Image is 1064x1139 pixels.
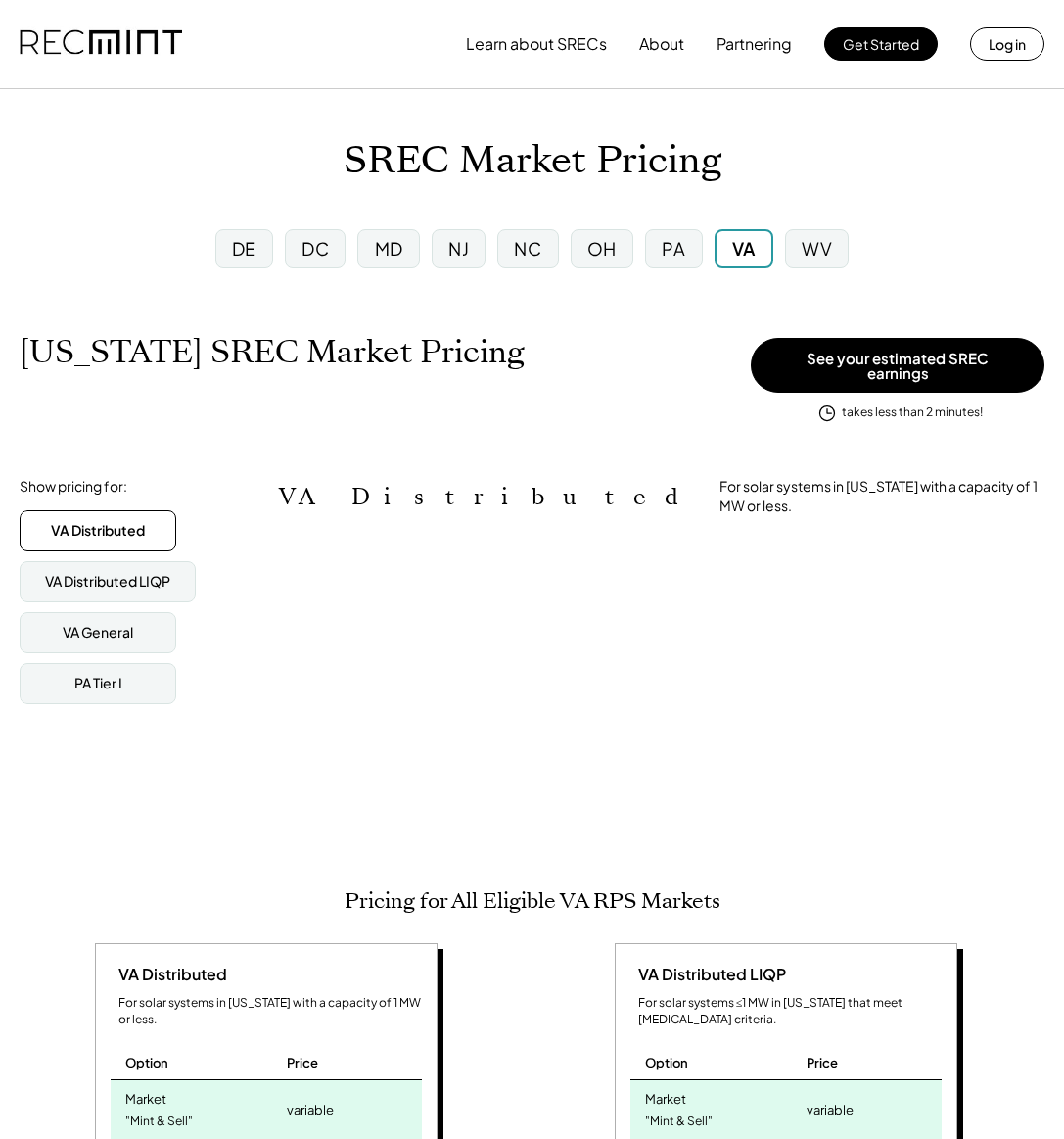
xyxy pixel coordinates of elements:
[301,236,329,261] div: DC
[751,338,1044,393] button: See your estimated SREC earnings
[345,888,720,914] h2: Pricing for All Eligible VA RPS Markets
[125,1085,166,1108] div: Market
[279,483,690,511] h2: VA Distributed
[732,236,756,261] div: VA
[74,674,122,693] div: PA Tier I
[344,138,721,184] h1: SREC Market Pricing
[466,24,607,64] button: Learn about SRECs
[287,1096,334,1123] div: variable
[448,236,469,261] div: NJ
[970,27,1044,61] button: Log in
[638,995,942,1028] div: For solar systems ≤1 MW in [US_STATE] that meet [MEDICAL_DATA] criteria.
[51,521,145,541] div: VA Distributed
[287,1054,318,1071] div: Price
[807,1054,838,1071] div: Price
[639,24,684,64] button: About
[232,236,256,261] div: DE
[125,1054,168,1071] div: Option
[111,964,227,985] div: VA Distributed
[20,11,182,77] img: recmint-logotype%403x.png
[645,1109,713,1135] div: "Mint & Sell"
[719,477,1044,515] div: For solar systems in [US_STATE] with a capacity of 1 MW or less.
[630,964,786,985] div: VA Distributed LIQP
[824,27,938,61] button: Get Started
[717,24,792,64] button: Partnering
[45,572,170,592] div: VA Distributed LIQP
[375,236,403,261] div: MD
[802,236,832,261] div: WV
[20,333,525,371] h1: [US_STATE] SREC Market Pricing
[645,1054,688,1071] div: Option
[125,1109,193,1135] div: "Mint & Sell"
[842,404,983,421] div: takes less than 2 minutes!
[20,477,127,497] div: Show pricing for:
[587,236,617,261] div: OH
[807,1096,854,1123] div: variable
[118,995,422,1028] div: For solar systems in [US_STATE] with a capacity of 1 MW or less.
[645,1085,686,1108] div: Market
[514,236,541,261] div: NC
[63,623,133,642] div: VA General
[662,236,685,261] div: PA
